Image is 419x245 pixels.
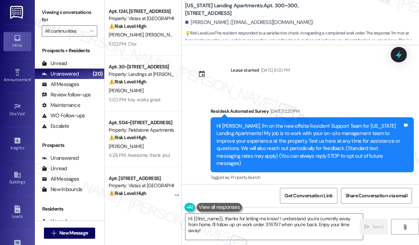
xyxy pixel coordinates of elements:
[109,15,173,22] div: Property: Vistas at [GEOGRAPHIC_DATA]
[185,19,313,26] div: [PERSON_NAME]. ([EMAIL_ADDRESS][DOMAIN_NAME])
[109,63,173,71] div: Apt. 30~[STREET_ADDRESS]
[345,192,407,199] span: Share Conversation via email
[35,205,104,213] div: Residents
[3,203,31,222] a: Leads
[284,192,333,199] span: Get Conversation Link
[42,186,82,193] div: New Inbounds
[42,175,79,183] div: All Messages
[109,175,173,182] div: Apt. [STREET_ADDRESS]
[211,172,414,182] div: Tagged as:
[211,108,414,117] div: Residesk Automated Survey
[341,188,412,204] button: Share Conversation via email
[185,30,214,36] strong: 💡 Risk Level: Low
[109,87,144,94] span: [PERSON_NAME]
[109,182,173,189] div: Property: Vistas at [GEOGRAPHIC_DATA]
[372,223,383,230] span: Send
[35,47,104,54] div: Prospects + Residents
[24,144,25,149] span: •
[259,66,290,74] div: [DATE] 8:00 PM
[42,7,97,25] label: Viewing conversations for
[109,32,146,38] span: [PERSON_NAME]
[109,143,144,149] span: [PERSON_NAME]
[3,169,31,188] a: Buildings
[44,228,96,239] button: New Message
[42,91,91,98] div: Review follow-ups
[109,23,146,29] strong: ⚠️ Risk Level: High
[109,152,170,158] div: 4:26 PM: Awesome, thank you!
[31,76,32,81] span: •
[42,218,67,225] div: Unread
[364,224,370,230] i: 
[185,214,363,240] textarea: Hi {{first_name}}, thanks for letting me know! I understand you're currently away from home. I'll...
[109,126,173,134] div: Property: Fieldstone Apartments
[51,230,56,236] i: 
[3,135,31,153] a: Insights •
[42,81,79,88] div: All Messages
[269,108,299,115] div: [DATE] 12:20 PM
[42,165,67,172] div: Unread
[91,69,104,79] div: (20)
[109,134,146,141] strong: ⚠️ Risk Level: High
[185,2,325,17] b: [US_STATE] Landing Apartments: Apt. 300~300, [STREET_ADDRESS]
[109,79,146,85] strong: ⚠️ Risk Level: High
[35,142,104,149] div: Prospects
[360,219,388,235] button: Send
[231,174,260,180] span: Property launch
[109,119,173,126] div: Apt. 504~[STREET_ADDRESS]
[59,229,88,237] span: New Message
[109,8,173,15] div: Apt. 1241, [STREET_ADDRESS]
[90,28,93,34] i: 
[25,110,26,115] span: •
[10,6,24,19] img: ResiDesk Logo
[109,71,173,78] div: Property: Landings at [PERSON_NAME][GEOGRAPHIC_DATA]
[109,41,137,47] div: 5:02 PM: Otw
[216,122,403,167] div: Hi [PERSON_NAME], I'm on the new offsite Resident Support Team for [US_STATE] Landing Apartments!...
[185,30,419,52] span: : The resident responded to a satisfaction check-in regarding a completed work order. The respons...
[146,32,181,38] span: [PERSON_NAME]
[3,101,31,119] a: Site Visit •
[109,96,160,103] div: 5:02 PM: Key works great
[42,70,79,78] div: Unanswered
[109,190,146,196] strong: ⚠️ Risk Level: High
[280,188,337,204] button: Get Conversation Link
[42,155,79,162] div: Unanswered
[45,25,86,37] input: All communities
[3,32,31,51] a: Inbox
[42,122,69,130] div: Escalate
[42,112,85,119] div: WO Follow-ups
[402,224,407,230] i: 
[42,102,80,109] div: Maintenance
[231,66,259,74] div: Lease started
[42,60,67,67] div: Unread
